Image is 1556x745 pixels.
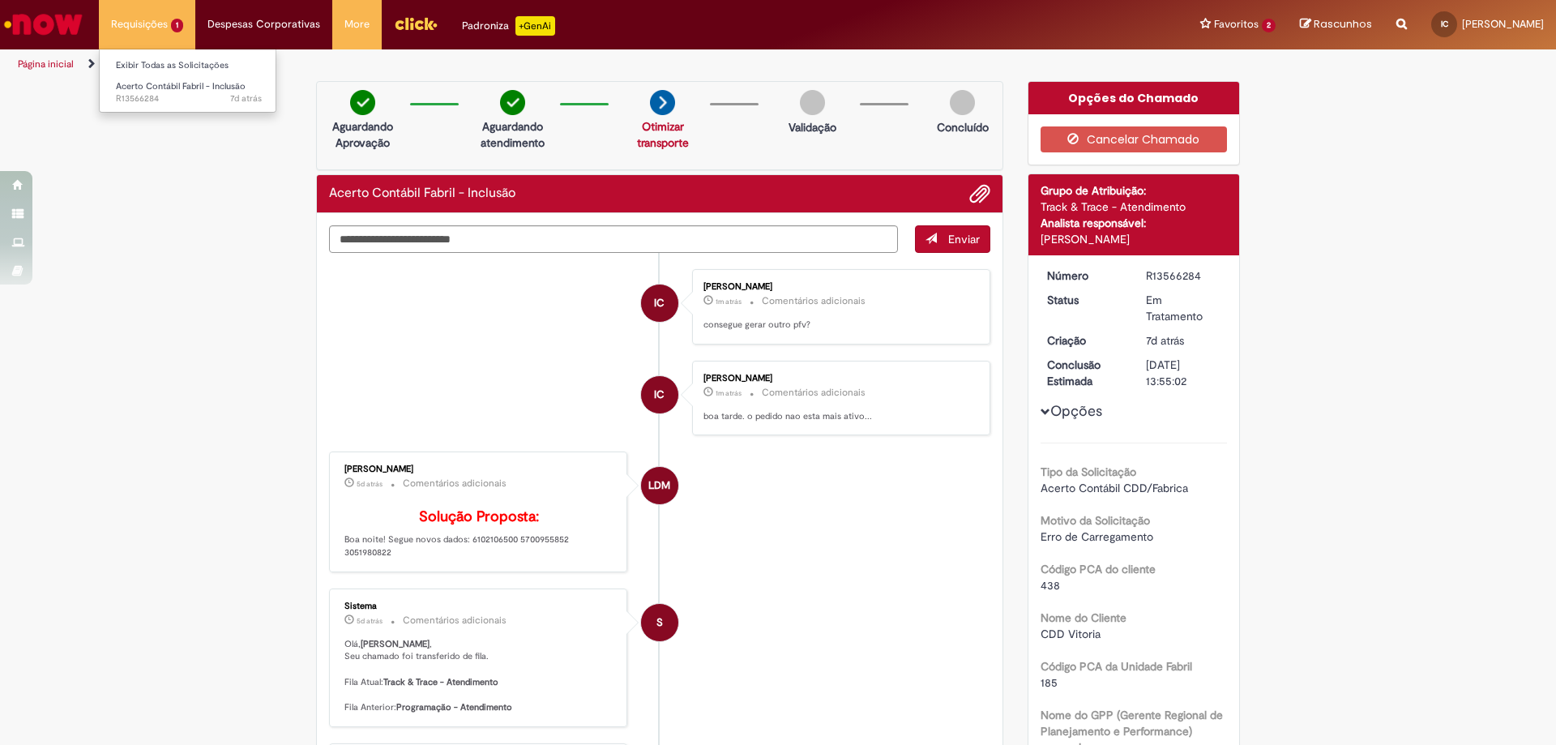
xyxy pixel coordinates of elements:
[1041,529,1153,544] span: Erro de Carregamento
[344,602,614,611] div: Sistema
[357,479,383,489] time: 26/09/2025 18:52:44
[703,410,973,423] p: boa tarde. o pedido nao esta mais ativo...
[396,701,512,713] b: Programação - Atendimento
[1041,562,1156,576] b: Código PCA do cliente
[383,676,498,688] b: Track & Trace - Atendimento
[1041,465,1136,479] b: Tipo da Solicitação
[473,118,552,151] p: Aguardando atendimento
[344,638,614,714] p: Olá, , Seu chamado foi transferido de fila. Fila Atual: Fila Anterior:
[100,78,278,108] a: Aberto R13566284 : Acerto Contábil Fabril - Inclusão
[969,183,990,204] button: Adicionar anexos
[1441,19,1448,29] span: IC
[789,119,836,135] p: Validação
[703,319,973,332] p: consegue gerar outro pfv?
[637,119,689,150] a: Otimizar transporte
[1028,82,1240,114] div: Opções do Chamado
[1035,292,1135,308] dt: Status
[650,90,675,115] img: arrow-next.png
[1300,17,1372,32] a: Rascunhos
[1041,199,1228,215] div: Track & Trace - Atendimento
[344,16,370,32] span: More
[1041,513,1150,528] b: Motivo da Solicitação
[1214,16,1259,32] span: Favoritos
[703,282,973,292] div: [PERSON_NAME]
[357,479,383,489] span: 5d atrás
[1041,627,1101,641] span: CDD Vitoria
[116,80,246,92] span: Acerto Contábil Fabril - Inclusão
[948,232,980,246] span: Enviar
[1041,481,1188,495] span: Acerto Contábil CDD/Fabrica
[1041,215,1228,231] div: Analista responsável:
[1041,610,1126,625] b: Nome do Cliente
[641,285,678,322] div: Ingrid de Oliveira Chagas
[1035,332,1135,349] dt: Criação
[350,90,375,115] img: check-circle-green.png
[654,375,665,414] span: IC
[716,388,742,398] span: 1m atrás
[230,92,262,105] span: 7d atrás
[1041,659,1192,674] b: Código PCA da Unidade Fabril
[12,49,1025,79] ul: Trilhas de página
[1146,268,1221,284] div: R13566284
[1146,333,1184,348] span: 7d atrás
[230,92,262,105] time: 25/09/2025 11:54:59
[1262,19,1276,32] span: 2
[116,92,262,105] span: R13566284
[394,11,438,36] img: click_logo_yellow_360x200.png
[1462,17,1544,31] span: [PERSON_NAME]
[323,118,402,151] p: Aguardando Aprovação
[950,90,975,115] img: img-circle-grey.png
[329,186,515,201] h2: Acerto Contábil Fabril - Inclusão Histórico de tíquete
[654,284,665,323] span: IC
[1041,675,1058,690] span: 185
[1035,357,1135,389] dt: Conclusão Estimada
[357,616,383,626] span: 5d atrás
[716,388,742,398] time: 01/10/2025 12:58:34
[716,297,742,306] span: 1m atrás
[1041,231,1228,247] div: [PERSON_NAME]
[648,466,670,505] span: LDM
[329,225,898,253] textarea: Digite sua mensagem aqui...
[18,58,74,71] a: Página inicial
[1146,292,1221,324] div: Em Tratamento
[762,386,866,400] small: Comentários adicionais
[1041,578,1060,593] span: 438
[656,603,663,642] span: S
[419,507,539,526] b: Solução Proposta:
[1041,182,1228,199] div: Grupo de Atribuição:
[100,57,278,75] a: Exibir Todas as Solicitações
[500,90,525,115] img: check-circle-green.png
[915,225,990,253] button: Enviar
[641,376,678,413] div: Ingrid de Oliveira Chagas
[515,16,555,36] p: +GenAi
[1041,126,1228,152] button: Cancelar Chamado
[462,16,555,36] div: Padroniza
[207,16,320,32] span: Despesas Corporativas
[1146,333,1184,348] time: 25/09/2025 11:54:57
[2,8,85,41] img: ServiceNow
[361,638,430,650] b: [PERSON_NAME]
[111,16,168,32] span: Requisições
[1146,357,1221,389] div: [DATE] 13:55:02
[344,465,614,474] div: [PERSON_NAME]
[716,297,742,306] time: 01/10/2025 12:58:54
[641,467,678,504] div: Luciano De Moraes
[703,374,973,383] div: [PERSON_NAME]
[641,604,678,641] div: System
[171,19,183,32] span: 1
[1146,332,1221,349] div: 25/09/2025 11:54:57
[937,119,989,135] p: Concluído
[762,294,866,308] small: Comentários adicionais
[344,509,614,559] p: Boa noite! Segue novos dados: 6102106500 5700955852 3051980822
[99,49,276,113] ul: Requisições
[403,614,507,627] small: Comentários adicionais
[403,477,507,490] small: Comentários adicionais
[1035,268,1135,284] dt: Número
[800,90,825,115] img: img-circle-grey.png
[1314,16,1372,32] span: Rascunhos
